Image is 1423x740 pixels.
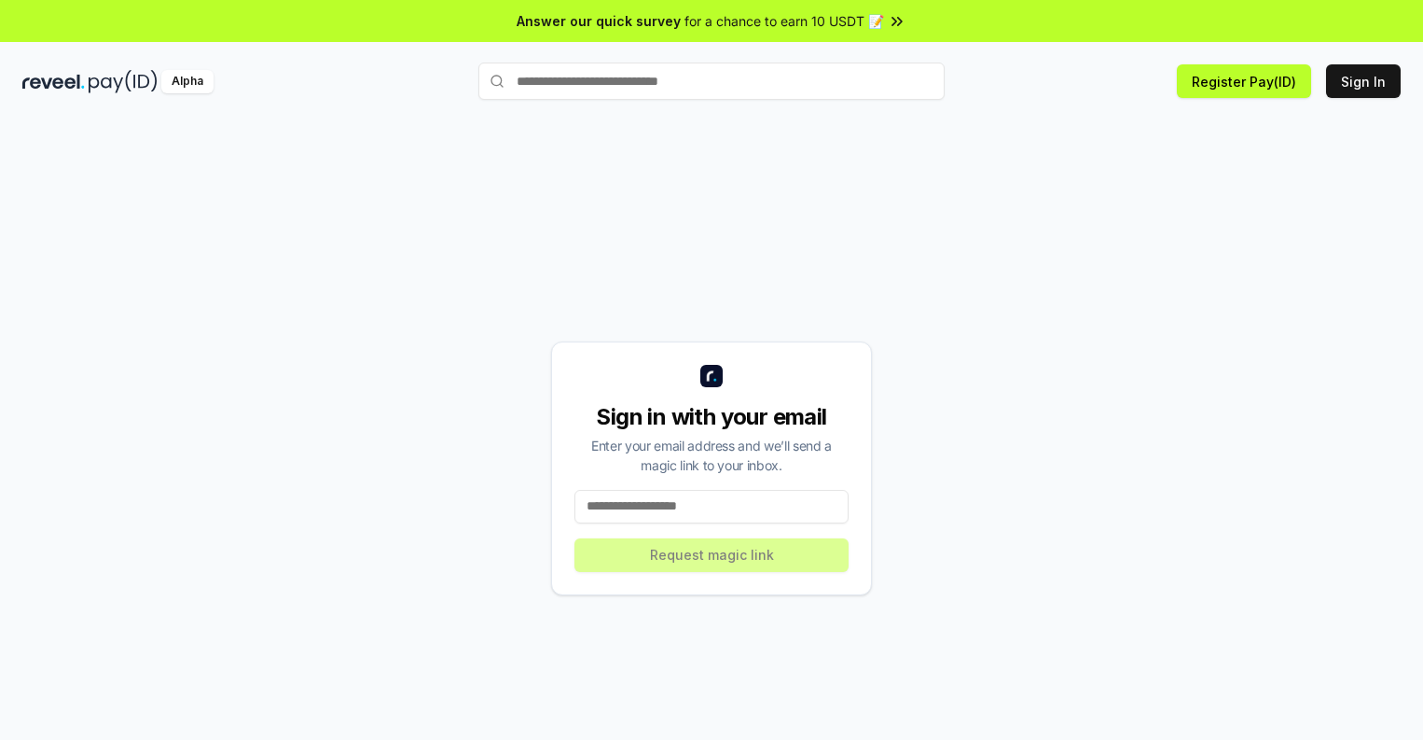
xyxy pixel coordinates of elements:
img: pay_id [89,70,158,93]
div: Alpha [161,70,214,93]
img: logo_small [700,365,723,387]
button: Register Pay(ID) [1177,64,1311,98]
span: for a chance to earn 10 USDT 📝 [684,11,884,31]
span: Answer our quick survey [517,11,681,31]
div: Enter your email address and we’ll send a magic link to your inbox. [574,436,849,475]
img: reveel_dark [22,70,85,93]
div: Sign in with your email [574,402,849,432]
button: Sign In [1326,64,1401,98]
